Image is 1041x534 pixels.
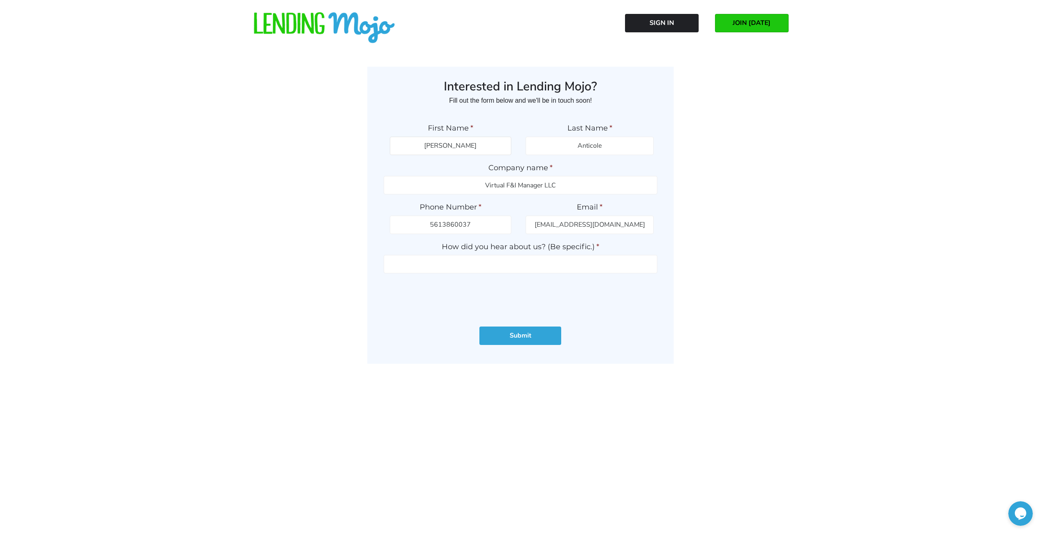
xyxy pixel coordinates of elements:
[715,14,789,32] a: JOIN [DATE]
[384,242,657,252] label: How did you hear about us? (Be specific.)
[625,14,699,32] a: Sign In
[526,203,654,212] label: Email
[384,94,657,107] p: Fill out the form below and we'll be in touch soon!
[458,282,582,313] iframe: reCAPTCHA
[733,19,771,27] span: JOIN [DATE]
[1008,501,1033,526] iframe: chat widget
[479,327,561,345] input: Submit
[526,124,654,133] label: Last Name
[390,124,511,133] label: First Name
[384,163,657,173] label: Company name
[253,12,396,44] img: lm-horizontal-logo
[650,19,674,27] span: Sign In
[390,203,511,212] label: Phone Number
[384,79,657,95] h3: Interested in Lending Mojo?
